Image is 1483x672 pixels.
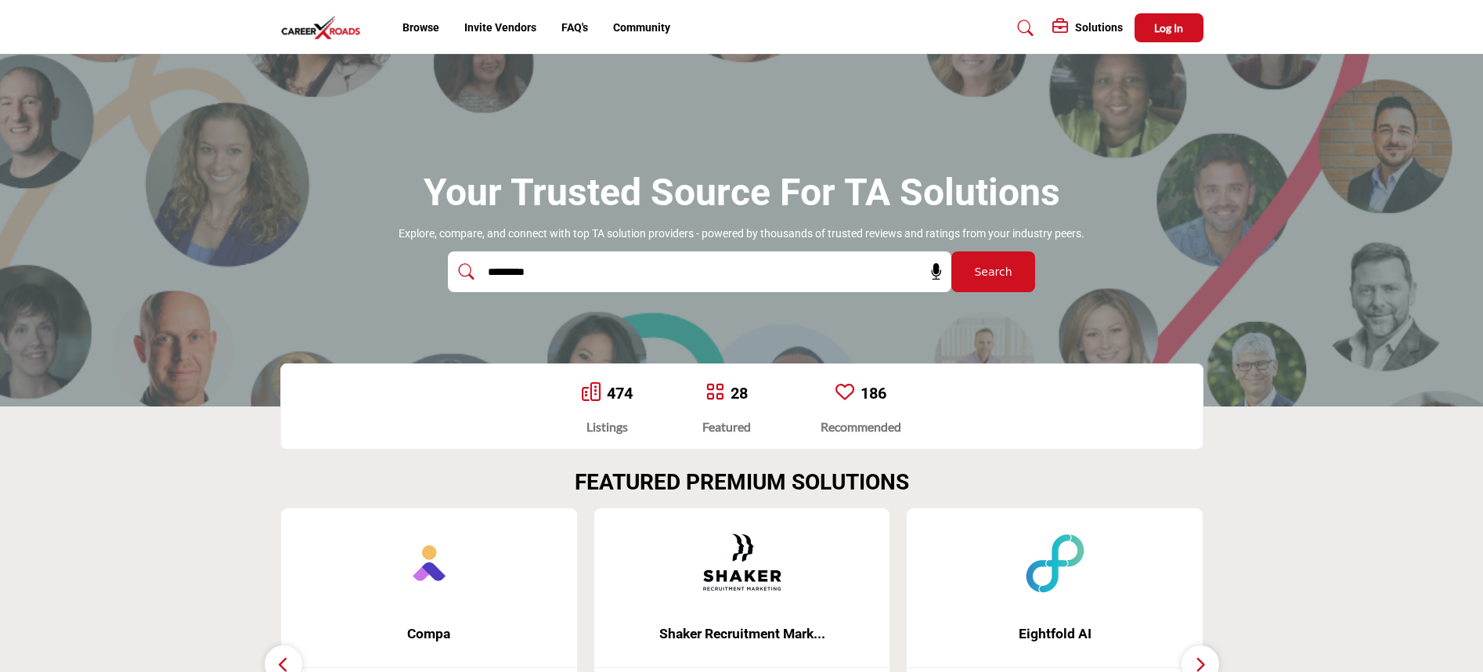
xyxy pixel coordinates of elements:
b: Compa [305,613,554,655]
img: Shaker Recruitment Marketing [703,524,781,602]
a: Compa [281,613,577,655]
a: Eightfold AI [907,613,1203,655]
div: Recommended [821,417,901,436]
span: Search [974,264,1012,280]
span: Shaker Recruitment Mark... [618,623,867,644]
a: 186 [861,384,886,403]
a: Shaker Recruitment Mark... [594,613,890,655]
span: Log In [1154,21,1183,34]
span: Eightfold AI [930,623,1179,644]
a: FAQ's [561,21,588,34]
p: Explore, compare, and connect with top TA solution providers - powered by thousands of trusted re... [399,226,1084,242]
button: Search [951,251,1035,292]
img: Site Logo [280,15,370,41]
a: 474 [607,384,633,403]
h2: FEATURED PREMIUM SOLUTIONS [575,469,909,496]
img: Compa [390,524,468,602]
button: Log In [1135,13,1203,42]
h1: Your Trusted Source for TA Solutions [424,168,1060,217]
a: Browse [402,21,439,34]
b: Shaker Recruitment Marketing [618,613,867,655]
a: 28 [731,384,748,403]
img: Eightfold AI [1016,524,1094,602]
a: Go to Recommended [835,382,854,404]
div: Solutions [1052,19,1123,38]
div: Listings [582,417,633,436]
h5: Solutions [1075,20,1123,34]
div: Featured [702,417,751,436]
a: Community [613,21,670,34]
span: Compa [305,623,554,644]
a: Go to Featured [705,382,724,404]
a: Invite Vendors [464,21,536,34]
b: Eightfold AI [930,613,1179,655]
a: Search [1002,16,1044,41]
